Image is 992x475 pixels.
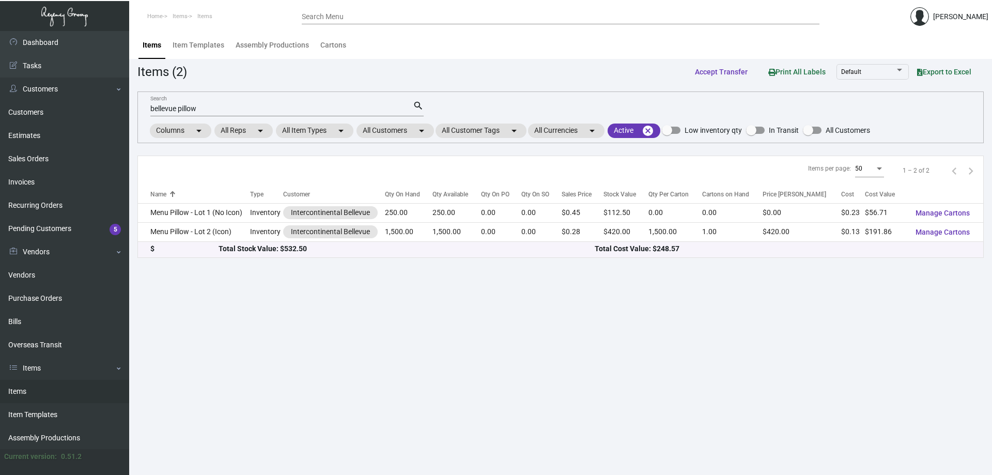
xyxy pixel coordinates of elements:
div: Qty On PO [481,190,509,199]
div: Intercontinental Bellevue [291,226,370,237]
div: Total Stock Value: $532.50 [219,243,595,254]
span: Manage Cartons [916,228,970,236]
td: Inventory [250,203,283,222]
div: Current version: [4,451,57,462]
button: Next page [963,162,979,179]
td: 0.00 [521,222,561,241]
td: $56.71 [865,203,907,222]
button: Accept Transfer [687,63,756,81]
mat-icon: cancel [642,125,654,137]
mat-chip: Columns [150,124,211,138]
mat-chip: All Currencies [528,124,605,138]
div: Qty On PO [481,190,522,199]
mat-icon: arrow_drop_down [508,125,520,137]
div: Qty Available [432,190,468,199]
span: Low inventory qty [685,124,742,136]
div: [PERSON_NAME] [933,11,988,22]
mat-icon: arrow_drop_down [586,125,598,137]
td: 0.00 [481,222,522,241]
span: All Customers [826,124,870,136]
td: Inventory [250,222,283,241]
td: $0.13 [841,222,865,241]
button: Manage Cartons [907,223,978,241]
div: Name [150,190,166,199]
td: 1,500.00 [385,222,433,241]
td: $0.28 [562,222,604,241]
span: 50 [855,165,862,172]
td: 1,500.00 [432,222,481,241]
mat-chip: All Customers [357,124,434,138]
div: Qty Available [432,190,481,199]
td: $191.86 [865,222,907,241]
td: Menu Pillow - Lot 1 (No Icon) [138,203,250,222]
div: Stock Value [603,190,636,199]
mat-chip: All Item Types [276,124,353,138]
div: Sales Price [562,190,604,199]
td: 250.00 [432,203,481,222]
mat-chip: Active [608,124,660,138]
div: Name [150,190,250,199]
div: Assembly Productions [236,40,309,51]
div: Cartons on Hand [702,190,749,199]
div: Item Templates [173,40,224,51]
div: Items per page: [808,164,851,173]
td: 0.00 [521,203,561,222]
div: Qty Per Carton [648,190,689,199]
div: 0.51.2 [61,451,82,462]
div: Items [143,40,161,51]
div: Qty On SO [521,190,549,199]
div: $ [150,243,219,254]
div: Total Cost Value: $248.57 [595,243,971,254]
button: Previous page [946,162,963,179]
div: Qty On Hand [385,190,420,199]
span: Export to Excel [917,68,971,76]
span: Accept Transfer [695,68,748,76]
button: Export to Excel [909,63,980,81]
img: admin@bootstrapmaster.com [910,7,929,26]
mat-icon: search [413,100,424,112]
button: Manage Cartons [907,204,978,222]
span: In Transit [769,124,799,136]
td: 1.00 [702,222,763,241]
td: Menu Pillow - Lot 2 (Icon) [138,222,250,241]
td: $420.00 [603,222,648,241]
div: Intercontinental Bellevue [291,207,370,218]
span: Items [197,13,212,20]
span: Default [841,68,861,75]
div: Qty On SO [521,190,561,199]
td: $0.00 [763,203,841,222]
td: $0.23 [841,203,865,222]
mat-icon: arrow_drop_down [254,125,267,137]
div: Cost [841,190,865,199]
td: $112.50 [603,203,648,222]
mat-chip: All Customer Tags [436,124,526,138]
td: 250.00 [385,203,433,222]
div: Price [PERSON_NAME] [763,190,841,199]
div: Stock Value [603,190,648,199]
div: 1 – 2 of 2 [903,166,929,175]
mat-chip: All Reps [214,124,273,138]
th: Customer [283,185,385,203]
div: Price [PERSON_NAME] [763,190,826,199]
mat-icon: arrow_drop_down [193,125,205,137]
span: Print All Labels [768,68,826,76]
button: Print All Labels [760,62,834,81]
div: Type [250,190,263,199]
td: $0.45 [562,203,604,222]
div: Cost [841,190,854,199]
div: Cost Value [865,190,907,199]
td: 1,500.00 [648,222,702,241]
td: $420.00 [763,222,841,241]
td: 0.00 [481,203,522,222]
mat-icon: arrow_drop_down [335,125,347,137]
mat-icon: arrow_drop_down [415,125,428,137]
span: Manage Cartons [916,209,970,217]
div: Items (2) [137,63,187,81]
div: Cost Value [865,190,895,199]
td: 0.00 [702,203,763,222]
span: Items [173,13,188,20]
mat-select: Items per page: [855,165,884,173]
span: Home [147,13,163,20]
div: Cartons [320,40,346,51]
div: Cartons on Hand [702,190,763,199]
